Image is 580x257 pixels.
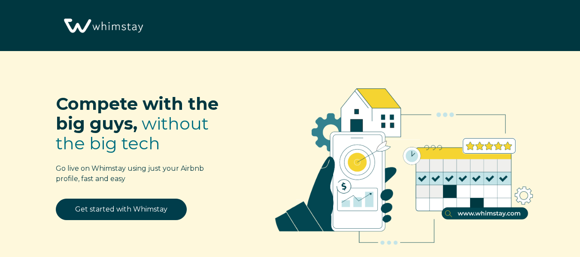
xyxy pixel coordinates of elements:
span: Go live on Whimstay using just your Airbnb profile, fast and easy [56,164,204,183]
img: Whimstay Logo-02 1 [60,4,146,48]
span: without the big tech [56,113,209,154]
a: Get started with Whimstay [56,199,187,220]
span: Compete with the big guys, [56,93,219,134]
